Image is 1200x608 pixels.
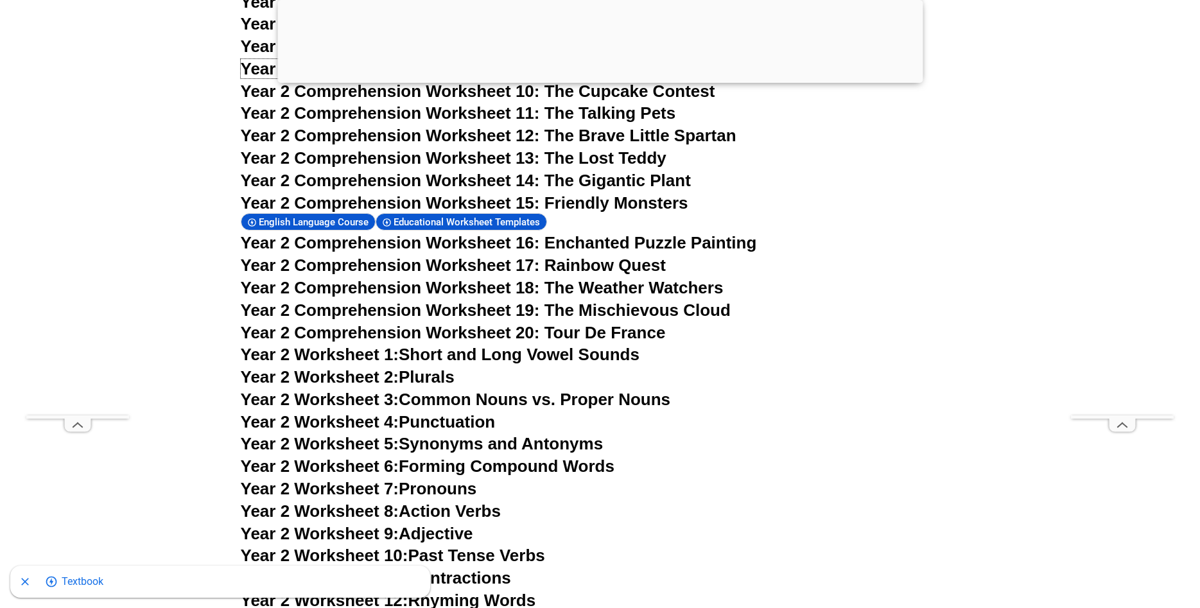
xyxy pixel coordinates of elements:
[241,233,757,252] a: Year 2 Comprehension Worksheet 16: Enchanted Puzzle Painting
[19,575,31,588] svg: Close shopping anchor
[241,323,666,342] a: Year 2 Comprehension Worksheet 20: Tour De France
[241,59,690,78] a: Year 2 Comprehension Worksheet 9: The Dancing Shoes
[241,126,736,145] a: Year 2 Comprehension Worksheet 12: The Brave Little Spartan
[241,390,399,409] span: Year 2 Worksheet 3:
[241,213,376,230] div: English Language Course
[241,193,688,213] a: Year 2 Comprehension Worksheet 15: Friendly Monsters
[376,213,547,230] div: Educational Worksheet Templates
[241,256,666,275] a: Year 2 Comprehension Worksheet 17: Rainbow Quest
[241,546,545,565] a: Year 2 Worksheet 10:Past Tense Verbs
[241,14,654,33] a: Year 2 Comprehension Worksheet 7: Choose Wisely
[241,479,399,498] span: Year 2 Worksheet 7:
[241,456,399,476] span: Year 2 Worksheet 6:
[241,412,496,431] a: Year 2 Worksheet 4:Punctuation
[241,390,671,409] a: Year 2 Worksheet 3:Common Nouns vs. Proper Nouns
[241,524,399,543] span: Year 2 Worksheet 9:
[241,456,614,476] a: Year 2 Worksheet 6:Forming Compound Words
[241,345,639,364] a: Year 2 Worksheet 1:Short and Long Vowel Sounds
[241,345,399,364] span: Year 2 Worksheet 1:
[241,546,408,565] span: Year 2 Worksheet 10:
[241,479,477,498] a: Year 2 Worksheet 7:Pronouns
[241,300,731,320] a: Year 2 Comprehension Worksheet 19: The Mischievous Cloud
[1071,30,1174,415] iframe: Advertisement
[62,568,103,593] span: Go to shopping options for Textbook
[259,216,372,228] span: English Language Course
[241,14,531,33] span: Year 2 Comprehension Worksheet 7:
[241,367,455,387] a: Year 2 Worksheet 2:Plurals
[241,412,399,431] span: Year 2 Worksheet 4:
[241,171,691,190] a: Year 2 Comprehension Worksheet 14: The Gigantic Plant
[26,30,129,415] iframe: Advertisement
[241,367,399,387] span: Year 2 Worksheet 2:
[241,82,715,101] a: Year 2 Comprehension Worksheet 10: The Cupcake Contest
[241,501,399,521] span: Year 2 Worksheet 8:
[394,216,544,228] span: Educational Worksheet Templates
[241,278,724,297] a: Year 2 Comprehension Worksheet 18: The Weather Watchers
[241,148,666,168] a: Year 2 Comprehension Worksheet 13: The Lost Teddy
[241,524,473,543] a: Year 2 Worksheet 9:Adjective
[241,434,399,453] span: Year 2 Worksheet 5:
[986,463,1200,608] iframe: Chat Widget
[241,501,501,521] a: Year 2 Worksheet 8:Action Verbs
[241,37,654,56] a: Year 2 Comprehension Worksheet 8: Magic Crayons
[241,103,676,123] a: Year 2 Comprehension Worksheet 11: The Talking Pets
[241,434,604,453] a: Year 2 Worksheet 5:Synonyms and Antonyms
